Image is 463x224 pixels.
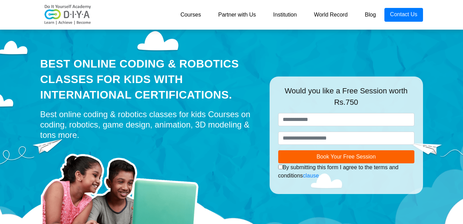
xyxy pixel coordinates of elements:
div: By submitting this form I agree to the terms and conditions [278,163,414,180]
a: clause [303,173,319,179]
a: Partner with Us [210,8,264,22]
button: Book Your Free Session [278,150,414,163]
a: Institution [264,8,305,22]
a: Courses [172,8,210,22]
a: World Record [305,8,356,22]
a: Contact Us [384,8,423,22]
div: Would you like a Free Session worth Rs.750 [278,85,414,113]
div: Best online coding & robotics classes for kids Courses on coding, robotics, game design, animatio... [40,109,259,140]
a: Blog [356,8,384,22]
span: Book Your Free Session [316,154,376,160]
img: logo-v2.png [40,4,95,25]
div: Best Online Coding & Robotics Classes for kids with International Certifications. [40,56,259,102]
